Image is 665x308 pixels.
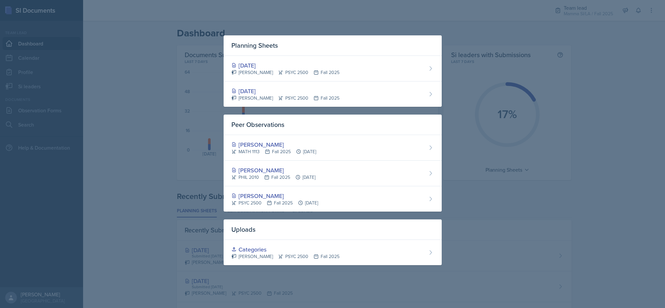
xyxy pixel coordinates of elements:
[231,69,339,76] div: [PERSON_NAME] PSYC 2500 Fall 2025
[224,186,442,212] a: [PERSON_NAME] PSYC 2500Fall 2025[DATE]
[224,161,442,186] a: [PERSON_NAME] PHIL 2010Fall 2025[DATE]
[224,135,442,161] a: [PERSON_NAME] MATH 1113Fall 2025[DATE]
[231,253,339,260] div: [PERSON_NAME] PSYC 2500 Fall 2025
[224,240,442,265] a: Categories [PERSON_NAME]PSYC 2500Fall 2025
[224,115,442,135] div: Peer Observations
[231,87,339,95] div: [DATE]
[231,191,318,200] div: [PERSON_NAME]
[231,61,339,70] div: [DATE]
[231,95,339,102] div: [PERSON_NAME] PSYC 2500 Fall 2025
[224,56,442,81] a: [DATE] [PERSON_NAME]PSYC 2500Fall 2025
[231,148,316,155] div: MATH 1113 Fall 2025 [DATE]
[231,245,339,254] div: Categories
[231,166,315,175] div: [PERSON_NAME]
[224,35,442,56] div: Planning Sheets
[231,174,315,181] div: PHIL 2010 Fall 2025 [DATE]
[224,81,442,107] a: [DATE] [PERSON_NAME]PSYC 2500Fall 2025
[224,219,442,240] div: Uploads
[231,200,318,206] div: PSYC 2500 Fall 2025 [DATE]
[231,140,316,149] div: [PERSON_NAME]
